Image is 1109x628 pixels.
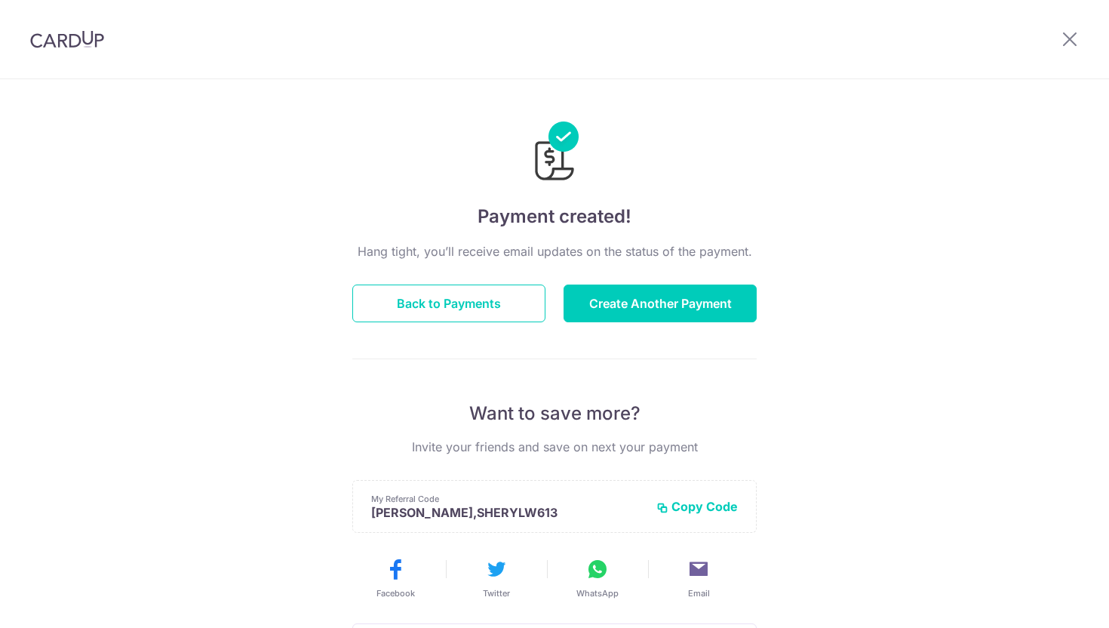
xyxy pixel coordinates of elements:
p: [PERSON_NAME],SHERYLW613 [371,505,644,520]
p: Hang tight, you’ll receive email updates on the status of the payment. [352,242,757,260]
span: Twitter [483,587,510,599]
span: WhatsApp [576,587,619,599]
p: Invite your friends and save on next your payment [352,438,757,456]
button: Create Another Payment [564,285,757,322]
button: WhatsApp [553,557,642,599]
p: My Referral Code [371,493,644,505]
span: Facebook [376,587,415,599]
button: Email [654,557,743,599]
button: Facebook [351,557,440,599]
button: Copy Code [656,499,738,514]
span: Email [688,587,710,599]
button: Back to Payments [352,285,545,322]
img: Payments [530,122,579,185]
img: CardUp [30,30,104,48]
h4: Payment created! [352,203,757,230]
button: Twitter [452,557,541,599]
p: Want to save more? [352,402,757,426]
